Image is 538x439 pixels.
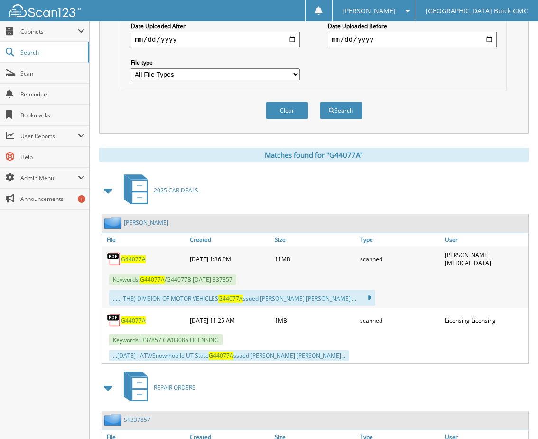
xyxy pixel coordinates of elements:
[131,22,300,30] label: Date Uploaded After
[154,383,195,391] span: REPAIR ORDERS
[20,28,78,36] span: Cabinets
[107,252,121,266] img: PDF.png
[131,58,300,67] label: File type
[426,8,528,14] span: [GEOGRAPHIC_DATA] Buick GMC
[121,255,146,263] a: G44077A
[140,276,165,284] span: G44077A
[328,32,497,47] input: end
[187,311,273,330] div: [DATE] 11:25 AM
[20,69,84,77] span: Scan
[20,174,78,182] span: Admin Menu
[107,313,121,327] img: PDF.png
[187,248,273,269] div: [DATE] 1:36 PM
[491,393,538,439] iframe: Chat Widget
[358,233,443,246] a: Type
[109,274,236,285] span: Keywords: /G44077B [DATE] 337857
[20,48,83,57] span: Search
[358,248,443,269] div: scanned
[20,195,84,203] span: Announcements
[131,32,300,47] input: start
[358,311,443,330] div: scanned
[272,311,358,330] div: 1MB
[104,217,124,229] img: folder2.png
[109,334,223,345] span: Keywords: 337857 CW03085 LICENSING
[154,186,198,194] span: 2025 CAR DEALS
[121,316,146,324] a: G44077A
[272,233,358,246] a: Size
[209,352,233,360] span: G44077A
[328,22,497,30] label: Date Uploaded Before
[9,4,81,17] img: scan123-logo-white.svg
[272,248,358,269] div: 11MB
[104,414,124,426] img: folder2.png
[20,90,84,98] span: Reminders
[124,416,150,424] a: SR337857
[78,195,85,203] div: 1
[343,8,396,14] span: [PERSON_NAME]
[218,295,243,303] span: G44077A
[109,350,349,361] div: ...[DATE] ' ATV/Snowmobile UT State ssued [PERSON_NAME] [PERSON_NAME]...
[443,233,528,246] a: User
[443,248,528,269] div: [PERSON_NAME][MEDICAL_DATA]
[99,148,529,162] div: Matches found for "G44077A"
[102,233,187,246] a: File
[124,219,168,227] a: [PERSON_NAME]
[109,290,375,306] div: ...... THE) DIVISION OF MOTOR VEHICLES ssued [PERSON_NAME] [PERSON_NAME] ...
[118,369,195,406] a: REPAIR ORDERS
[20,111,84,119] span: Bookmarks
[443,311,528,330] div: Licensing Licensing
[320,102,362,119] button: Search
[20,153,84,161] span: Help
[20,132,78,140] span: User Reports
[118,172,198,209] a: 2025 CAR DEALS
[187,233,273,246] a: Created
[266,102,308,119] button: Clear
